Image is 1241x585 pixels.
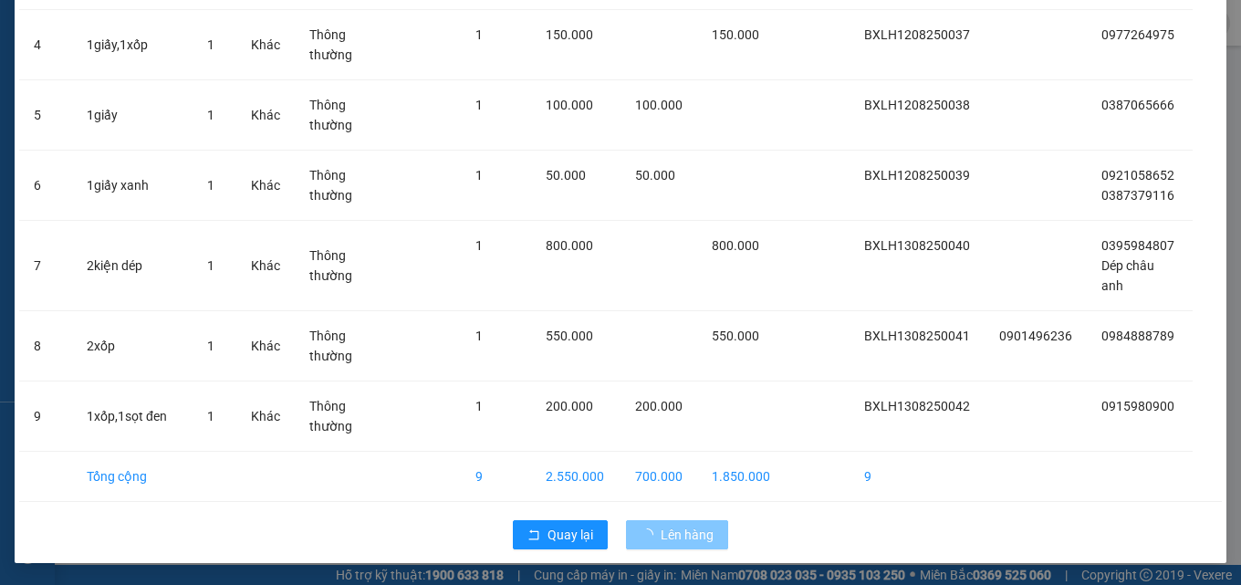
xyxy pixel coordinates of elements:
span: 0921058652 [1101,168,1174,183]
span: 150.000 [712,27,759,42]
span: 0387065666 [1101,98,1174,112]
td: 1giấy [72,80,193,151]
span: 200.000 [635,399,683,413]
button: rollbackQuay lại [513,520,608,549]
td: Thông thường [295,10,394,80]
td: Khác [236,151,295,221]
span: BXLH1308250041 [864,329,970,343]
td: 2kiện dép [72,221,193,311]
td: 2xốp [72,311,193,381]
td: Khác [236,381,295,452]
span: BXLH1308250042 [864,399,970,413]
td: 7 [19,221,72,311]
span: 1 [475,399,483,413]
span: 1 [207,178,214,193]
td: 700.000 [620,452,697,502]
span: 1 [207,409,214,423]
button: Lên hàng [626,520,728,549]
td: Thông thường [295,221,394,311]
td: Thông thường [295,151,394,221]
span: 550.000 [712,329,759,343]
span: loading [641,528,661,541]
span: 50.000 [546,168,586,183]
td: Thông thường [295,80,394,151]
td: 9 [461,452,531,502]
span: rollback [527,528,540,543]
span: 0395984807 [1101,238,1174,253]
td: 9 [850,452,985,502]
td: Tổng cộng [72,452,193,502]
td: 4 [19,10,72,80]
span: 50.000 [635,168,675,183]
span: 1 [207,339,214,353]
span: Dép châu anh [1101,258,1154,293]
td: 9 [19,381,72,452]
span: 200.000 [546,399,593,413]
span: 0901496236 [999,329,1072,343]
span: 1 [475,168,483,183]
span: Lên hàng [661,525,714,545]
span: 1 [207,258,214,273]
td: 8 [19,311,72,381]
span: 100.000 [635,98,683,112]
td: Khác [236,10,295,80]
td: 6 [19,151,72,221]
span: Quay lại [547,525,593,545]
td: Khác [236,311,295,381]
span: 800.000 [546,238,593,253]
span: 550.000 [546,329,593,343]
span: 0984888789 [1101,329,1174,343]
td: 1giấy xanh [72,151,193,221]
td: Khác [236,80,295,151]
td: 1giấy,1xốp [72,10,193,80]
span: 1 [475,27,483,42]
td: 1.850.000 [697,452,785,502]
td: Thông thường [295,311,394,381]
td: 1xốp,1sọt đen [72,381,193,452]
span: 0387379116 [1101,188,1174,203]
span: 1 [207,108,214,122]
span: 1 [475,98,483,112]
td: Thông thường [295,381,394,452]
span: 1 [475,329,483,343]
span: 1 [475,238,483,253]
td: 2.550.000 [531,452,620,502]
td: 5 [19,80,72,151]
span: BXLH1208250039 [864,168,970,183]
span: 1 [207,37,214,52]
span: 800.000 [712,238,759,253]
td: Khác [236,221,295,311]
span: 0915980900 [1101,399,1174,413]
span: 100.000 [546,98,593,112]
span: BXLH1308250040 [864,238,970,253]
span: 150.000 [546,27,593,42]
span: BXLH1208250038 [864,98,970,112]
span: 0977264975 [1101,27,1174,42]
span: BXLH1208250037 [864,27,970,42]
